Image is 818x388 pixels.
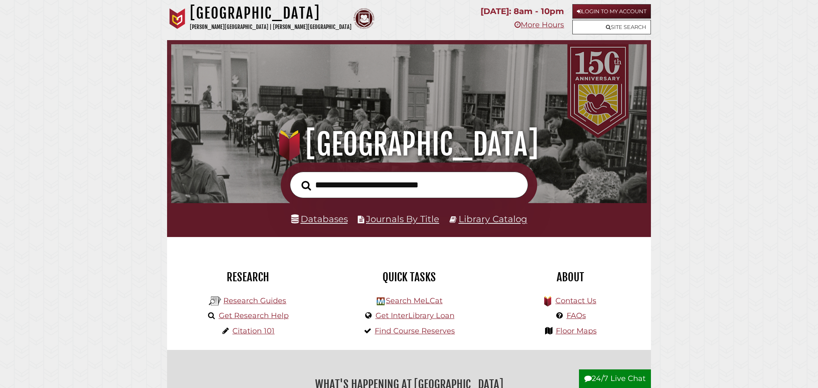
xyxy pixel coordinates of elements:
[572,4,651,19] a: Login to My Account
[572,20,651,34] a: Site Search
[567,311,586,320] a: FAQs
[354,8,374,29] img: Calvin Theological Seminary
[377,297,385,305] img: Hekman Library Logo
[167,8,188,29] img: Calvin University
[366,213,439,224] a: Journals By Title
[184,126,635,163] h1: [GEOGRAPHIC_DATA]
[555,296,596,305] a: Contact Us
[219,311,289,320] a: Get Research Help
[291,213,348,224] a: Databases
[190,4,352,22] h1: [GEOGRAPHIC_DATA]
[173,270,322,284] h2: Research
[209,295,221,307] img: Hekman Library Logo
[496,270,645,284] h2: About
[481,4,564,19] p: [DATE]: 8am - 10pm
[375,326,455,335] a: Find Course Reserves
[514,20,564,29] a: More Hours
[232,326,275,335] a: Citation 101
[335,270,483,284] h2: Quick Tasks
[556,326,597,335] a: Floor Maps
[301,180,311,191] i: Search
[386,296,442,305] a: Search MeLCat
[376,311,454,320] a: Get InterLibrary Loan
[459,213,527,224] a: Library Catalog
[223,296,286,305] a: Research Guides
[190,22,352,32] p: [PERSON_NAME][GEOGRAPHIC_DATA] | [PERSON_NAME][GEOGRAPHIC_DATA]
[297,178,315,193] button: Search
